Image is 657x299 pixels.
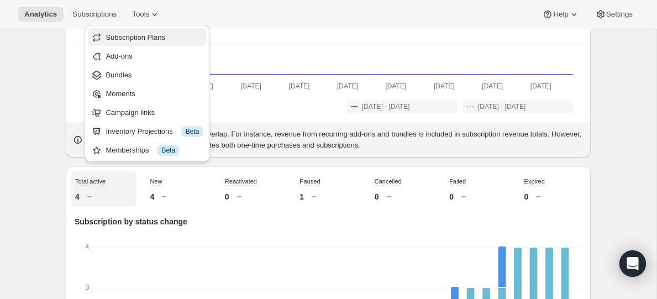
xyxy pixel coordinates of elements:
[86,243,90,251] text: 4
[356,248,364,249] rect: Expired-6 0
[72,10,117,19] span: Subscriptions
[530,248,538,249] rect: Expired-6 0
[289,82,310,90] text: [DATE]
[106,126,203,137] div: Inventory Projections
[120,248,128,249] rect: Expired-6 0
[132,10,149,19] span: Tools
[524,191,529,202] p: 0
[106,33,165,41] span: Subscription Plans
[225,191,229,202] p: 0
[167,248,175,249] rect: Expired-6 0
[86,284,90,291] text: 3
[498,248,506,249] rect: Expired-6 0
[278,248,286,249] rect: Expired-6 0
[309,248,317,249] rect: Expired-6 0
[346,100,457,113] button: [DATE] - [DATE]
[88,122,207,140] button: Inventory Projections
[434,82,455,90] text: [DATE]
[588,7,639,22] button: Settings
[449,191,454,202] p: 0
[88,141,207,159] button: Memberships
[419,248,427,249] rect: Expired-6 0
[524,178,545,185] span: Expired
[240,82,261,90] text: [DATE]
[514,248,522,249] rect: Expired-6 0
[161,146,175,155] span: Beta
[183,248,191,249] rect: Expired-6 0
[88,28,207,46] button: Subscription Plans
[299,191,304,202] p: 1
[404,248,412,249] rect: Expired-6 0
[262,248,270,249] rect: Expired-6 0
[325,248,333,249] rect: Expired-6 0
[106,145,203,156] div: Memberships
[385,82,406,90] text: [DATE]
[498,246,506,288] rect: New-1 1
[482,82,503,90] text: [DATE]
[225,178,257,185] span: Reactivated
[199,248,207,249] rect: Expired-6 0
[372,248,380,249] rect: Expired-6 0
[88,129,584,151] p: The revenue categories shown may overlap. For instance, revenue from recurring add-ons and bundle...
[362,102,409,111] span: [DATE] - [DATE]
[18,7,64,22] button: Analytics
[215,248,223,249] rect: Expired-6 0
[462,100,573,113] button: [DATE] - [DATE]
[106,52,132,60] span: Add-ons
[88,85,207,102] button: Moments
[293,248,301,249] rect: Expired-6 0
[66,7,123,22] button: Subscriptions
[75,178,106,185] span: Total active
[88,66,207,83] button: Bundles
[467,248,475,249] rect: Expired-6 0
[561,248,569,249] rect: Expired-6 0
[388,248,396,249] rect: Expired-6 0
[478,102,525,111] span: [DATE] - [DATE]
[375,178,402,185] span: Cancelled
[246,248,254,249] rect: Expired-6 0
[341,248,349,249] rect: Expired-6 0
[606,10,633,19] span: Settings
[150,191,154,202] p: 4
[435,248,443,249] rect: Expired-6 0
[75,191,80,202] p: 4
[535,7,586,22] button: Help
[88,47,207,65] button: Add-ons
[230,248,238,249] rect: Expired-6 0
[106,71,132,79] span: Bundles
[337,82,358,90] text: [DATE]
[106,90,135,98] span: Moments
[88,103,207,121] button: Campaign links
[545,248,553,249] rect: Expired-6 0
[530,82,551,90] text: [DATE]
[451,248,459,249] rect: Expired-6 0
[375,191,379,202] p: 0
[449,178,466,185] span: Failed
[186,127,199,136] span: Beta
[150,178,162,185] span: New
[152,248,160,249] rect: Expired-6 0
[24,10,57,19] span: Analytics
[619,250,646,277] div: Open Intercom Messenger
[482,248,490,249] rect: Expired-6 0
[136,248,144,249] rect: Expired-6 0
[106,108,155,117] span: Campaign links
[125,7,167,22] button: Tools
[75,216,582,227] p: Subscription by status change
[299,178,320,185] span: Paused
[553,10,568,19] span: Help
[104,248,112,249] rect: Expired-6 0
